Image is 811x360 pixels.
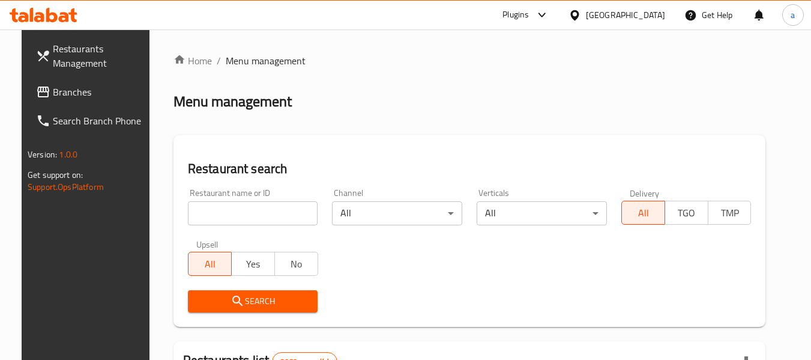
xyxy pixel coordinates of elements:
[173,53,766,68] nav: breadcrumb
[196,240,219,248] label: Upsell
[226,53,306,68] span: Menu management
[188,290,318,313] button: Search
[670,204,704,222] span: TGO
[621,201,665,225] button: All
[630,189,660,197] label: Delivery
[53,85,148,99] span: Branches
[332,201,462,225] div: All
[28,147,57,162] span: Version:
[586,8,665,22] div: [GEOGRAPHIC_DATA]
[477,201,607,225] div: All
[59,147,77,162] span: 1.0.0
[173,92,292,111] h2: Menu management
[188,160,752,178] h2: Restaurant search
[173,53,212,68] a: Home
[237,255,270,273] span: Yes
[53,41,148,70] span: Restaurants Management
[274,252,318,276] button: No
[791,8,795,22] span: a
[713,204,747,222] span: TMP
[26,78,157,106] a: Branches
[28,179,104,195] a: Support.OpsPlatform
[665,201,708,225] button: TGO
[231,252,275,276] button: Yes
[188,252,232,276] button: All
[28,167,83,183] span: Get support on:
[708,201,752,225] button: TMP
[26,106,157,135] a: Search Branch Phone
[502,8,529,22] div: Plugins
[53,114,148,128] span: Search Branch Phone
[188,201,318,225] input: Search for restaurant name or ID..
[627,204,660,222] span: All
[217,53,221,68] li: /
[280,255,313,273] span: No
[197,294,309,309] span: Search
[26,34,157,78] a: Restaurants Management
[193,255,227,273] span: All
